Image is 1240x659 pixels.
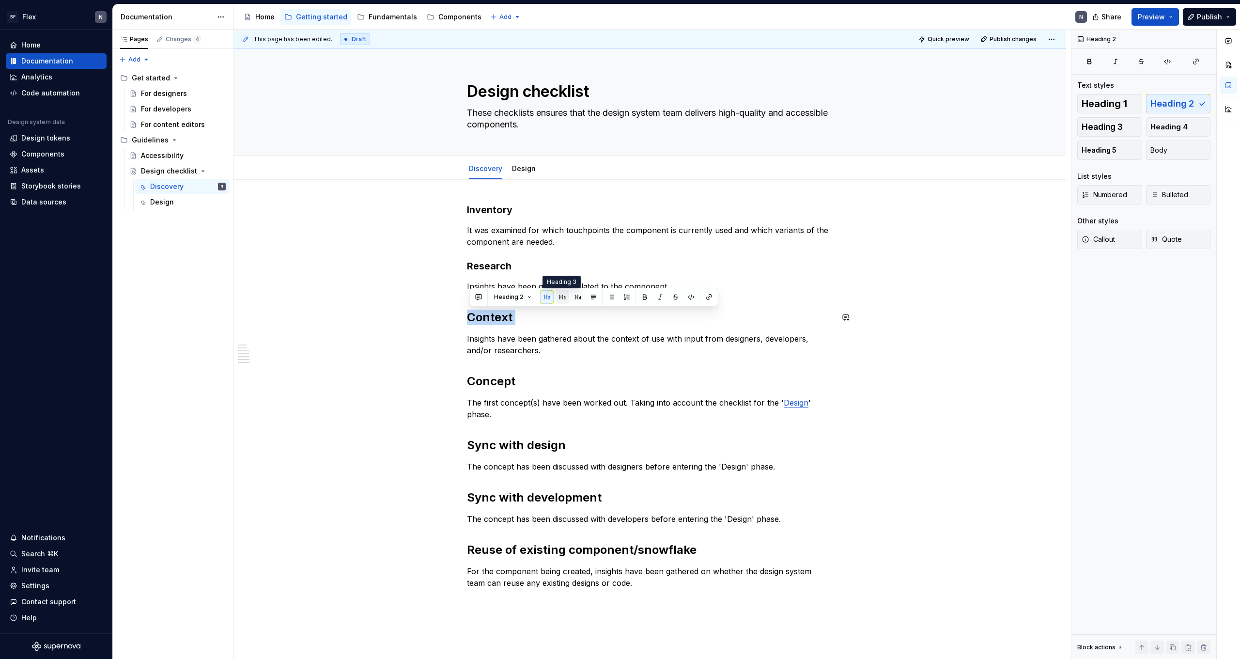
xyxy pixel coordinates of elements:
[467,397,833,420] p: The first concept(s) have been worked out. Taking into account the checklist for the ' ' phase.
[1146,117,1211,137] button: Heading 4
[116,70,230,210] div: Page tree
[132,73,170,83] div: Get started
[7,11,18,23] div: BF
[21,581,49,591] div: Settings
[6,146,107,162] a: Components
[990,35,1037,43] span: Publish changes
[296,12,347,22] div: Getting started
[22,12,36,22] div: Flex
[467,260,511,272] strong: Research
[1146,185,1211,204] button: Bulleted
[1077,185,1142,204] button: Numbered
[116,53,153,66] button: Add
[221,182,223,191] div: N
[465,80,831,103] textarea: Design checklist
[21,72,52,82] div: Analytics
[352,35,366,43] span: Draft
[467,281,833,292] p: Insights have been gathered related to the component.
[1146,230,1211,249] button: Quote
[32,642,80,651] svg: Supernova Logo
[512,164,536,173] a: Design
[353,9,421,25] a: Fundamentals
[1077,641,1124,654] div: Block actions
[141,120,205,129] div: For content editors
[1077,643,1116,651] div: Block actions
[125,148,230,163] a: Accessibility
[467,490,602,504] strong: Sync with development
[467,565,833,589] p: For the component being created, insights have been gathered on whether the design system team ca...
[99,13,103,21] div: N
[1077,80,1114,90] div: Text styles
[116,70,230,86] div: Get started
[150,182,184,191] div: Discovery
[784,398,808,408] a: Design
[21,40,41,50] div: Home
[1082,235,1115,244] span: Callout
[21,56,73,66] div: Documentation
[494,293,524,301] span: Heading 2
[6,546,107,562] button: Search ⌘K
[1150,145,1167,155] span: Body
[21,565,59,575] div: Invite team
[977,32,1041,46] button: Publish changes
[128,56,140,63] span: Add
[240,9,279,25] a: Home
[6,162,107,178] a: Assets
[1082,145,1116,155] span: Heading 5
[21,197,66,207] div: Data sources
[1197,12,1222,22] span: Publish
[1150,235,1182,244] span: Quote
[6,130,107,146] a: Design tokens
[21,133,70,143] div: Design tokens
[255,12,275,22] div: Home
[490,290,536,304] button: Heading 2
[1077,117,1142,137] button: Heading 3
[21,165,44,175] div: Assets
[125,117,230,132] a: For content editors
[6,594,107,610] button: Contact support
[467,374,515,388] strong: Concept
[467,438,566,452] strong: Sync with design
[21,181,81,191] div: Storybook stories
[21,533,65,543] div: Notifications
[928,35,969,43] span: Quick preview
[166,35,201,43] div: Changes
[141,104,191,114] div: For developers
[120,35,148,43] div: Pages
[6,85,107,101] a: Code automation
[6,530,107,546] button: Notifications
[116,132,230,148] div: Guidelines
[1079,13,1083,21] div: N
[1082,99,1127,109] span: Heading 1
[6,610,107,626] button: Help
[141,89,187,98] div: For designers
[1146,141,1211,160] button: Body
[467,224,833,248] p: It was examined for which touchpoints the component is currently used and which variants of the c...
[1101,12,1121,22] span: Share
[1077,141,1142,160] button: Heading 5
[1138,12,1165,22] span: Preview
[465,105,831,132] textarea: These checklists ensures that the design system team delivers high-quality and accessible compone...
[2,6,110,27] button: BFFlexN
[1082,122,1123,132] span: Heading 3
[1131,8,1179,26] button: Preview
[487,10,524,24] button: Add
[423,9,485,25] a: Components
[141,166,197,176] div: Design checklist
[21,549,58,559] div: Search ⌘K
[467,310,512,324] strong: Context
[1150,190,1188,200] span: Bulleted
[438,12,481,22] div: Components
[6,53,107,69] a: Documentation
[467,461,833,472] p: The concept has been discussed with designers before entering the 'Design' phase.
[1077,94,1142,113] button: Heading 1
[1077,216,1118,226] div: Other styles
[6,562,107,578] a: Invite team
[508,158,540,178] div: Design
[915,32,974,46] button: Quick preview
[467,543,697,557] strong: Reuse of existing component/snowflake
[21,88,80,98] div: Code automation
[8,118,65,126] div: Design system data
[193,35,201,43] span: 4
[125,101,230,117] a: For developers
